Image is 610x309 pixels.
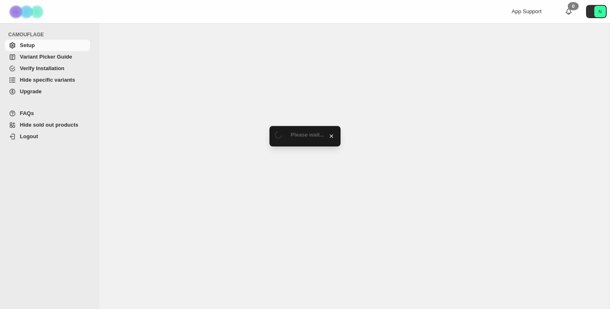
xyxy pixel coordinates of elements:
a: Hide sold out products [5,119,90,131]
a: 0 [565,7,573,16]
span: FAQs [20,110,34,116]
span: Hide sold out products [20,122,79,128]
img: Camouflage [7,0,48,23]
span: CAMOUFLAGE [8,31,93,38]
a: FAQs [5,108,90,119]
span: Avatar with initials N [594,6,606,17]
a: Variant Picker Guide [5,51,90,63]
a: Verify Installation [5,63,90,74]
span: App Support [512,8,541,14]
a: Logout [5,131,90,142]
span: Please wait... [291,132,324,138]
a: Hide specific variants [5,74,90,86]
span: Variant Picker Guide [20,54,72,60]
button: Avatar with initials N [586,5,607,18]
text: N [598,9,602,14]
span: Logout [20,133,38,139]
div: 0 [568,2,579,10]
a: Setup [5,40,90,51]
a: Upgrade [5,86,90,97]
span: Setup [20,42,35,48]
span: Verify Installation [20,65,64,71]
span: Upgrade [20,88,42,94]
span: Hide specific variants [20,77,75,83]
